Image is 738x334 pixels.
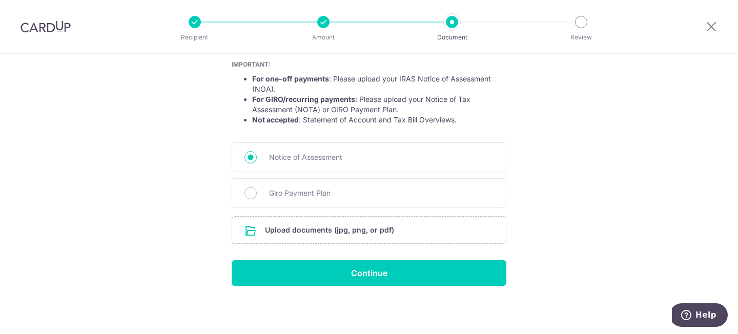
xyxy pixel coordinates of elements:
[252,115,299,124] strong: Not accepted
[157,32,233,43] p: Recipient
[232,260,506,286] input: Continue
[252,115,506,125] li: : Statement of Account and Tax Bill Overviews.
[252,94,506,115] li: : Please upload your Notice of Tax Assessment (NOTA) or GIRO Payment Plan.
[269,187,494,199] span: Giro Payment Plan
[269,151,494,163] span: Notice of Assessment
[252,74,329,83] strong: For one-off payments
[414,32,490,43] p: Document
[232,60,271,68] b: IMPORTANT:
[252,95,355,103] strong: For GIRO/recurring payments
[20,20,71,33] img: CardUp
[543,32,619,43] p: Review
[285,32,361,43] p: Amount
[252,74,506,94] li: : Please upload your IRAS Notice of Assessment (NOA).
[232,216,506,244] div: Upload documents (jpg, png, or pdf)
[672,303,728,329] iframe: Opens a widget where you can find more information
